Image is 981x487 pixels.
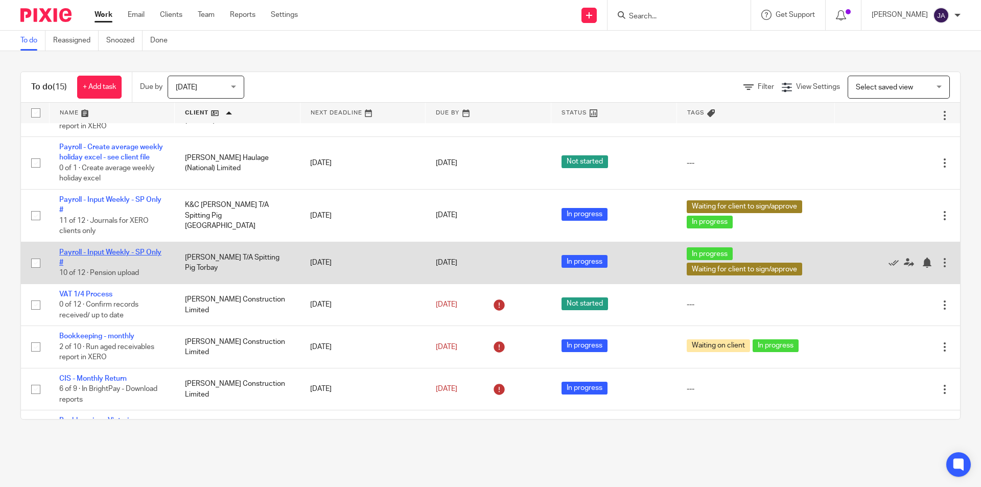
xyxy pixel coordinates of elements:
span: In progress [562,255,608,268]
span: In progress [562,208,608,221]
img: svg%3E [933,7,949,24]
span: 2 of 10 · Run aged receivables report in XERO [59,343,154,361]
input: Search [628,12,720,21]
a: + Add task [77,76,122,99]
a: Bookkeeping - monthly [59,333,134,340]
td: [PERSON_NAME] [PERSON_NAME] Hair Limited [175,410,300,462]
span: Waiting for client to sign/approve [687,263,802,275]
td: [PERSON_NAME] Haulage (National) Limited [175,137,300,190]
td: [DATE] [300,326,426,368]
span: [DATE] [436,301,457,308]
a: To do [20,31,45,51]
p: [PERSON_NAME] [872,10,928,20]
span: 0 of 1 · Create average weekly holiday excel [59,165,154,182]
span: Filter [758,83,774,90]
td: [PERSON_NAME] Construction Limited [175,284,300,326]
td: K&C [PERSON_NAME] T/A Spitting Pig [GEOGRAPHIC_DATA] [175,189,300,242]
span: In progress [753,339,799,352]
td: [DATE] [300,368,426,410]
a: Reports [230,10,255,20]
a: Team [198,10,215,20]
td: [DATE] [300,284,426,326]
a: Payroll - Input Weekly - SP Only # [59,249,161,266]
div: --- [687,299,824,310]
span: 11 of 12 · Journals for XERO clients only [59,217,149,235]
td: [DATE] [300,137,426,190]
span: Select saved view [856,84,913,91]
a: CIS - Monthly Return [59,375,127,382]
span: In progress [687,216,733,228]
span: [DATE] [436,159,457,167]
a: Clients [160,10,182,20]
a: Settings [271,10,298,20]
img: Pixie [20,8,72,22]
span: Not started [562,155,608,168]
a: Payroll - Input Weekly - SP Only # [59,196,161,214]
td: [DATE] [300,189,426,242]
span: In progress [687,247,733,260]
h1: To do [31,82,67,92]
span: (15) [53,83,67,91]
div: --- [687,158,824,168]
td: [PERSON_NAME] Construction Limited [175,326,300,368]
a: Snoozed [106,31,143,51]
span: [DATE] [176,84,197,91]
span: Waiting on client [687,339,750,352]
span: Not started [562,297,608,310]
span: 2 of 10 · Run aged receivables report in XERO [59,112,154,130]
span: [DATE] [436,385,457,392]
td: [PERSON_NAME] T/A Spitting Pig Torbay [175,242,300,284]
a: Reassigned [53,31,99,51]
span: 10 of 12 · Pension upload [59,270,139,277]
span: Tags [687,110,705,115]
td: [DATE] [300,242,426,284]
span: 0 of 12 · Confirm records received/ up to date [59,301,138,319]
span: [DATE] [436,259,457,266]
td: [PERSON_NAME] Construction Limited [175,368,300,410]
a: Payroll - Create average weekly holiday excel - see client file [59,144,163,161]
a: Work [95,10,112,20]
a: Mark as done [889,258,904,268]
div: --- [687,384,824,394]
a: Email [128,10,145,20]
a: VAT 1/4 Process [59,291,112,298]
span: Waiting for client to sign/approve [687,200,802,213]
span: In progress [562,339,608,352]
p: Due by [140,82,162,92]
a: Bookkeeping - Victoria [PERSON_NAME] Hair Limited [59,417,156,434]
span: [DATE] [436,212,457,219]
a: Done [150,31,175,51]
span: In progress [562,382,608,395]
span: View Settings [796,83,840,90]
span: 6 of 9 · In BrightPay - Download reports [59,385,157,403]
td: [DATE] [300,410,426,462]
span: Get Support [776,11,815,18]
span: [DATE] [436,343,457,351]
